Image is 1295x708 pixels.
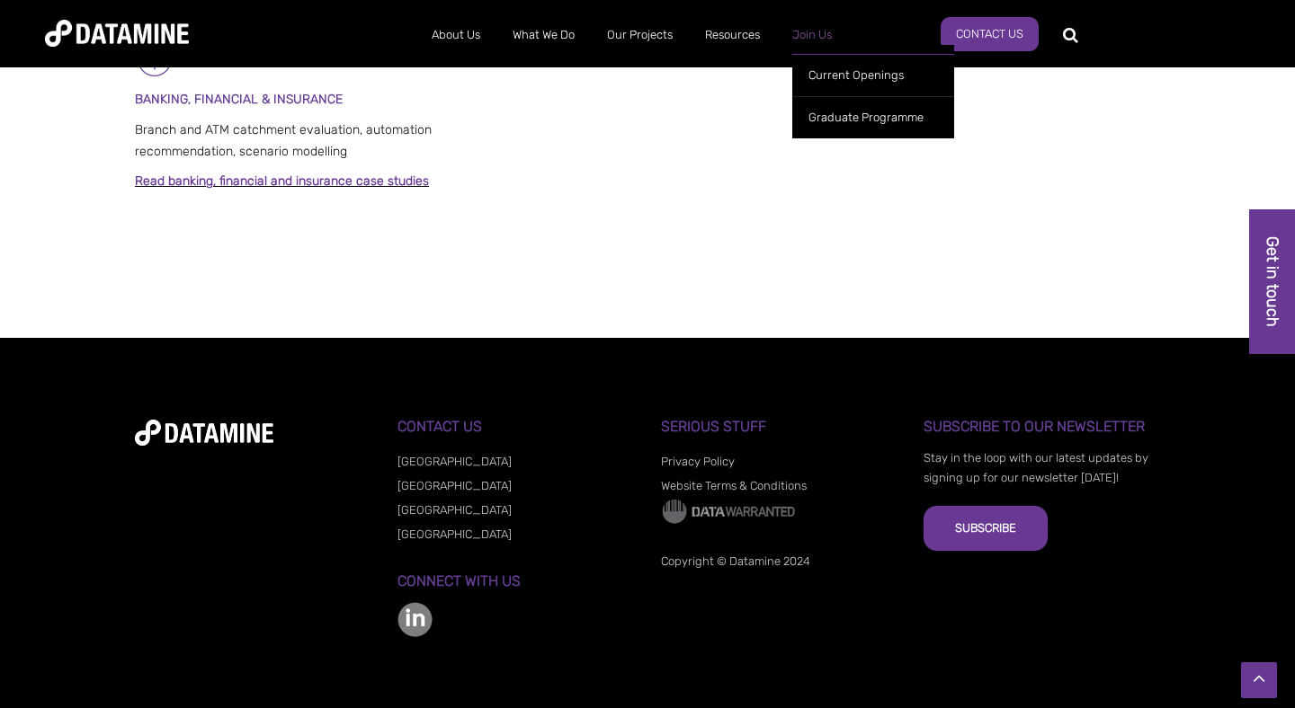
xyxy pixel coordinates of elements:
p: Stay in the loop with our latest updates by signing up for our newsletter [DATE]! [924,448,1160,488]
a: Graduate Programme [792,96,954,138]
a: Current Openings [792,54,954,96]
a: Get in touch [1249,209,1295,354]
a: [GEOGRAPHIC_DATA] [397,503,512,517]
a: Resources [689,12,776,58]
a: [GEOGRAPHIC_DATA] [397,479,512,492]
img: linkedin-color [397,602,433,637]
a: What We Do [496,12,591,58]
a: Read banking, financial and insurance case studies [135,173,429,189]
a: [GEOGRAPHIC_DATA] [397,455,512,468]
img: datamine-logo-white [135,420,273,446]
h3: Contact Us [397,419,634,435]
span: BANKING, FINANCIAL & INSURANCE [135,92,343,107]
a: Contact Us [941,17,1039,51]
h3: Serious Stuff [661,419,898,435]
a: [GEOGRAPHIC_DATA] [397,527,512,541]
img: Data Warranted Logo [661,498,796,525]
a: Privacy Policy [661,455,735,468]
button: Subscribe [924,506,1048,551]
a: About Us [415,12,496,58]
a: Join Us [776,12,848,58]
span: Branch and ATM catchment evaluation, automation recommendation, scenario modelling [135,122,432,159]
a: Website Terms & Conditions [661,479,807,492]
h3: Connect with us [397,573,634,589]
h3: Subscribe to our Newsletter [924,419,1160,435]
a: Our Projects [591,12,689,58]
p: Copyright © Datamine 2024 [661,552,898,571]
img: Datamine [45,20,189,47]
